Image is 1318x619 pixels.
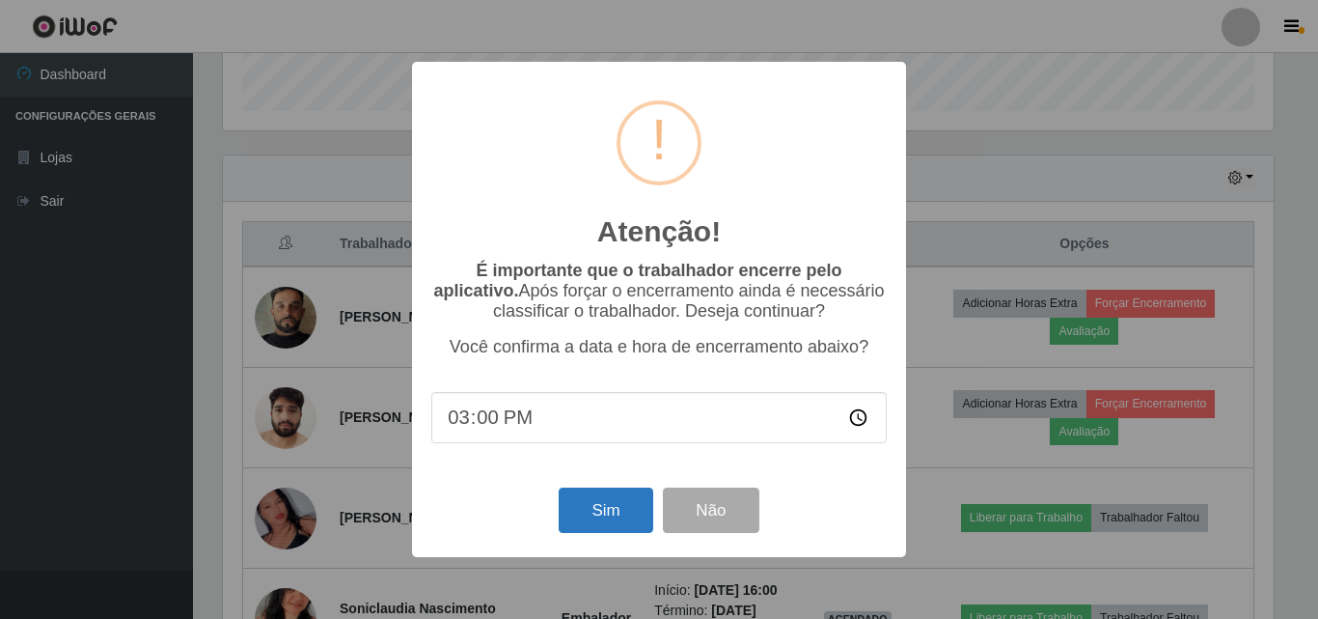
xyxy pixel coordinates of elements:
[663,488,758,533] button: Não
[431,261,887,322] p: Após forçar o encerramento ainda é necessário classificar o trabalhador. Deseja continuar?
[433,261,841,300] b: É importante que o trabalhador encerre pelo aplicativo.
[431,337,887,357] p: Você confirma a data e hora de encerramento abaixo?
[597,214,721,249] h2: Atenção!
[559,488,652,533] button: Sim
